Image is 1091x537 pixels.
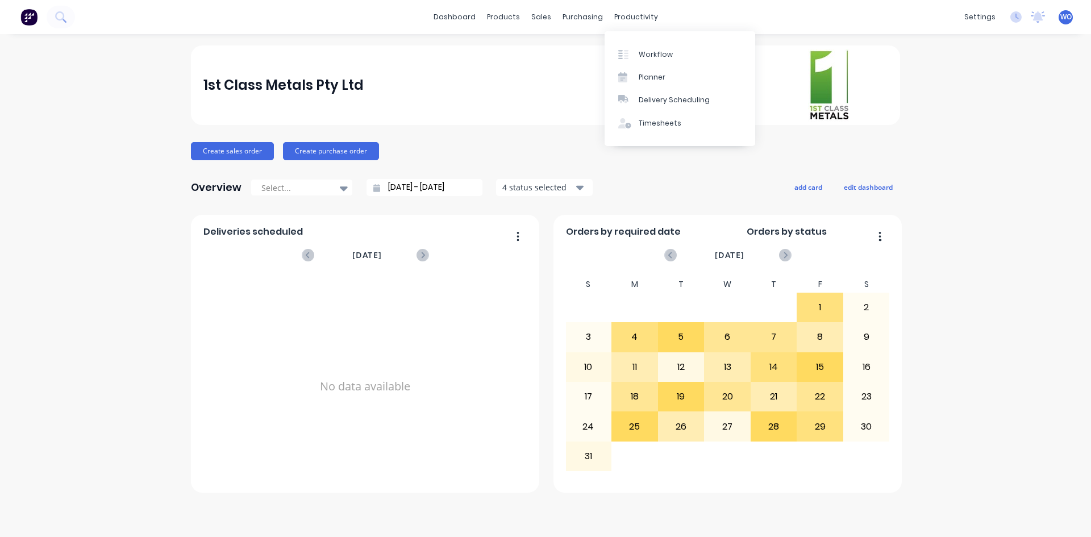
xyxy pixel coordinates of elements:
div: 8 [797,323,843,351]
button: add card [787,180,830,194]
div: F [797,276,843,293]
div: S [565,276,612,293]
div: 4 status selected [502,181,574,193]
div: productivity [609,9,664,26]
div: products [481,9,526,26]
div: 1st Class Metals Pty Ltd [203,74,364,97]
a: Delivery Scheduling [605,89,755,111]
div: 6 [705,323,750,351]
div: No data available [203,276,527,497]
span: Orders by status [747,225,827,239]
div: 9 [844,323,889,351]
div: Overview [191,176,241,199]
div: 25 [612,412,657,440]
div: 10 [566,353,611,381]
div: purchasing [557,9,609,26]
div: sales [526,9,557,26]
div: 7 [751,323,797,351]
div: Planner [639,72,665,82]
span: [DATE] [715,249,744,261]
button: Create purchase order [283,142,379,160]
img: Factory [20,9,38,26]
div: 24 [566,412,611,440]
div: 31 [566,442,611,471]
div: settings [959,9,1001,26]
div: 1 [797,293,843,322]
div: 15 [797,353,843,381]
span: [DATE] [352,249,382,261]
div: 30 [844,412,889,440]
div: 29 [797,412,843,440]
div: Workflow [639,49,673,60]
div: 3 [566,323,611,351]
div: 28 [751,412,797,440]
div: W [704,276,751,293]
button: Create sales order [191,142,274,160]
div: 23 [844,382,889,411]
img: 1st Class Metals Pty Ltd [808,49,850,122]
div: 22 [797,382,843,411]
div: 19 [659,382,704,411]
div: Delivery Scheduling [639,95,710,105]
div: 17 [566,382,611,411]
a: Workflow [605,43,755,65]
button: 4 status selected [496,179,593,196]
div: 18 [612,382,657,411]
div: Timesheets [639,118,681,128]
div: 2 [844,293,889,322]
div: T [658,276,705,293]
div: S [843,276,890,293]
div: 12 [659,353,704,381]
a: Timesheets [605,112,755,135]
div: 11 [612,353,657,381]
div: M [611,276,658,293]
div: T [751,276,797,293]
span: Deliveries scheduled [203,225,303,239]
div: 4 [612,323,657,351]
button: edit dashboard [836,180,900,194]
div: 14 [751,353,797,381]
div: 21 [751,382,797,411]
div: 16 [844,353,889,381]
a: dashboard [428,9,481,26]
div: 26 [659,412,704,440]
div: 27 [705,412,750,440]
span: Orders by required date [566,225,681,239]
div: 5 [659,323,704,351]
a: Planner [605,66,755,89]
div: 20 [705,382,750,411]
span: WO [1060,12,1072,22]
div: 13 [705,353,750,381]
